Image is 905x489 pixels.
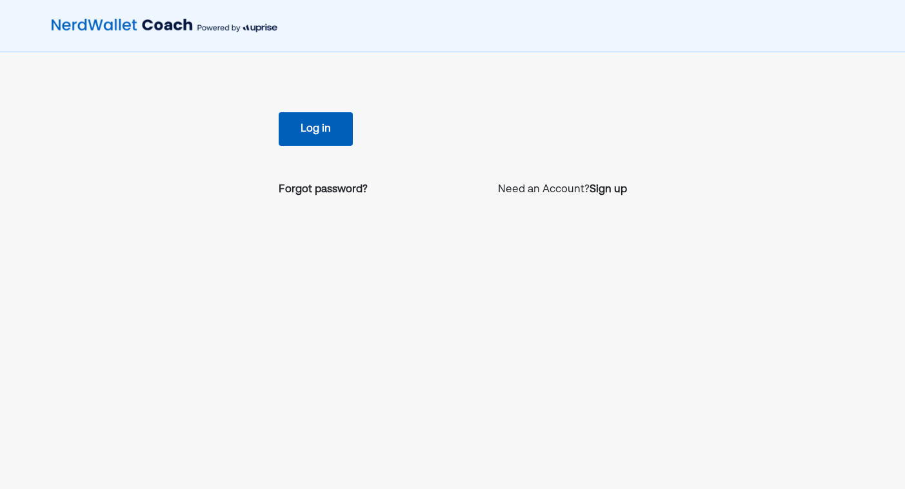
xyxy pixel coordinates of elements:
[498,182,627,197] p: Need an Account?
[590,182,627,197] a: Sign up
[279,182,368,197] a: Forgot password?
[279,112,353,146] button: Log in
